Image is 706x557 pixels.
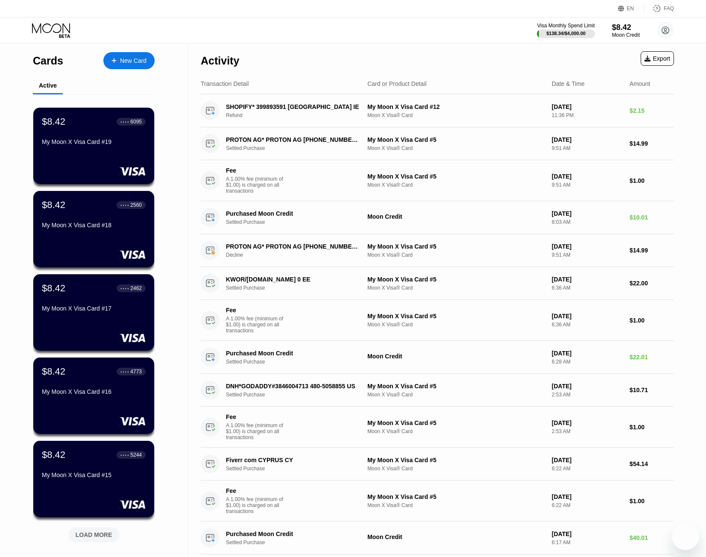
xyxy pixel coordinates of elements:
div: My Moon X Visa Card #5 [367,173,545,180]
div: DNH*GODADDY#3846004713 480-5058855 US [226,383,360,390]
div: Refund [226,112,370,118]
div: $1.00 [630,498,674,504]
div: Settled Purchase [226,359,370,365]
div: My Moon X Visa Card #5 [367,136,545,143]
div: My Moon X Visa Card #5 [367,243,545,250]
div: 11:36 PM [552,112,623,118]
div: [DATE] [552,103,623,110]
div: $8.42 [42,449,65,460]
div: ● ● ● ● [120,370,129,373]
div: $8.42 [42,366,65,377]
div: My Moon X Visa Card #17 [42,305,146,312]
div: [DATE] [552,419,623,426]
div: A 1.00% fee (minimum of $1.00) is charged on all transactions [226,422,290,440]
div: 6:17 AM [552,539,623,545]
div: Active [39,82,57,89]
div: FeeA 1.00% fee (minimum of $1.00) is charged on all transactionsMy Moon X Visa Card #5Moon X Visa... [201,160,674,201]
div: 6:36 AM [552,285,623,291]
div: FeeA 1.00% fee (minimum of $1.00) is charged on all transactionsMy Moon X Visa Card #5Moon X Visa... [201,300,674,341]
div: Moon X Visa® Card [367,392,545,398]
div: [DATE] [552,313,623,320]
div: Card or Product Detail [367,80,427,87]
div: KWOR/[DOMAIN_NAME] 0 EE [226,276,360,283]
div: [DATE] [552,210,623,217]
div: Export [644,55,670,62]
div: DNH*GODADDY#3846004713 480-5058855 USSettled PurchaseMy Moon X Visa Card #5Moon X Visa® Card[DATE... [201,374,674,407]
div: Settled Purchase [226,145,370,151]
div: 2:53 AM [552,392,623,398]
div: Moon X Visa® Card [367,252,545,258]
div: 9:51 AM [552,145,623,151]
div: $138.34 / $4,000.00 [546,31,586,36]
div: Moon X Visa® Card [367,466,545,472]
div: ● ● ● ● [120,120,129,123]
div: PROTON AG* PROTON AG [PHONE_NUMBER] CH [226,243,360,250]
div: SHOPIFY* 399893591 [GEOGRAPHIC_DATA] IERefundMy Moon X Visa Card #12Moon X Visa® Card[DATE]11:36 ... [201,94,674,127]
div: My Moon X Visa Card #16 [42,388,146,395]
div: PROTON AG* PROTON AG [PHONE_NUMBER] CHSettled PurchaseMy Moon X Visa Card #5Moon X Visa® Card[DAT... [201,127,674,160]
div: Moon X Visa® Card [367,322,545,328]
div: 4773 [130,369,142,375]
div: $10.71 [630,387,674,393]
div: FeeA 1.00% fee (minimum of $1.00) is charged on all transactionsMy Moon X Visa Card #5Moon X Visa... [201,481,674,522]
div: [DATE] [552,493,623,500]
div: [DATE] [552,457,623,463]
div: $1.00 [630,177,674,184]
div: $8.42● ● ● ●4773My Moon X Visa Card #16 [33,358,154,434]
div: Settled Purchase [226,466,370,472]
div: My Moon X Visa Card #5 [367,276,545,283]
div: $8.42 [42,199,65,211]
div: Visa Monthly Spend Limit [537,23,595,29]
div: $2.15 [630,107,674,114]
div: 6095 [130,119,142,125]
div: Settled Purchase [226,285,370,291]
div: [DATE] [552,350,623,357]
div: $8.42● ● ● ●5244My Moon X Visa Card #15 [33,441,154,517]
div: Fee [226,487,286,494]
div: Visa Monthly Spend Limit$138.34/$4,000.00 [537,23,595,38]
div: SHOPIFY* 399893591 [GEOGRAPHIC_DATA] IE [226,103,360,110]
div: Moon X Visa® Card [367,285,545,291]
div: ● ● ● ● [120,204,129,206]
div: $10.01 [630,214,674,221]
div: Purchased Moon CreditSettled PurchaseMoon Credit[DATE]6:28 AM$22.01 [201,341,674,374]
div: Moon Credit [367,534,545,540]
div: PROTON AG* PROTON AG [PHONE_NUMBER] CH [226,136,360,143]
div: $8.42 [42,116,65,127]
div: Settled Purchase [226,219,370,225]
div: Fee [226,307,286,314]
div: Moon X Visa® Card [367,112,545,118]
div: A 1.00% fee (minimum of $1.00) is charged on all transactions [226,496,290,514]
div: FeeA 1.00% fee (minimum of $1.00) is charged on all transactionsMy Moon X Visa Card #5Moon X Visa... [201,407,674,448]
div: Moon X Visa® Card [367,428,545,434]
div: My Moon X Visa Card #15 [42,472,146,478]
div: Settled Purchase [226,392,370,398]
div: Moon X Visa® Card [367,182,545,188]
div: Settled Purchase [226,539,370,545]
div: EN [618,4,644,13]
div: $54.14 [630,460,674,467]
div: Purchased Moon Credit [226,531,360,537]
div: $8.42 [612,23,640,32]
div: $8.42● ● ● ●2462My Moon X Visa Card #17 [33,274,154,351]
div: My Moon X Visa Card #18 [42,222,146,229]
div: 5244 [130,452,142,458]
div: My Moon X Visa Card #5 [367,383,545,390]
div: $22.00 [630,280,674,287]
div: [DATE] [552,276,623,283]
div: $8.42● ● ● ●6095My Moon X Visa Card #19 [33,108,154,184]
div: [DATE] [552,136,623,143]
iframe: Nút để khởi chạy cửa sổ nhắn tin [672,523,699,550]
div: KWOR/[DOMAIN_NAME] 0 EESettled PurchaseMy Moon X Visa Card #5Moon X Visa® Card[DATE]6:36 AM$22.00 [201,267,674,300]
div: Moon X Visa® Card [367,502,545,508]
div: My Moon X Visa Card #19 [42,138,146,145]
div: Fiverr com CYPRUS CY [226,457,360,463]
div: 2462 [130,285,142,291]
div: Cards [33,55,63,67]
div: $8.42● ● ● ●2560My Moon X Visa Card #18 [33,191,154,267]
div: $14.99 [630,247,674,254]
div: New Card [120,57,146,64]
div: $1.00 [630,424,674,431]
div: Purchased Moon Credit [226,210,360,217]
div: $22.01 [630,354,674,361]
